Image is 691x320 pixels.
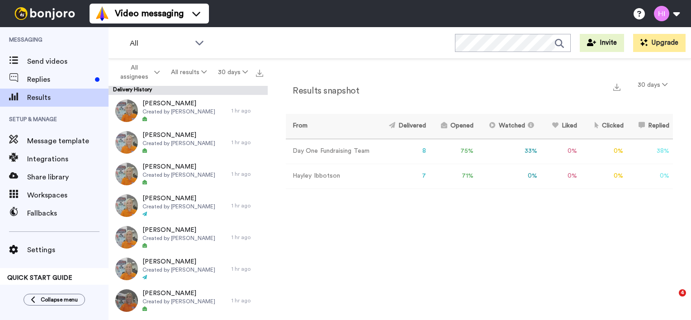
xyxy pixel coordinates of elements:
span: [PERSON_NAME] [142,289,215,298]
span: Integrations [27,154,109,165]
td: 33 % [477,139,541,164]
div: 1 hr ago [232,139,263,146]
button: Export all results that match these filters now. [253,66,266,79]
iframe: Intercom live chat [660,289,682,311]
td: 71 % [430,164,478,188]
div: 1 hr ago [232,170,263,178]
button: Invite [580,34,624,52]
img: bj-logo-header-white.svg [11,7,79,20]
img: a5c53525-78b7-460b-8477-59bb0716dbb5-thumb.jpg [115,258,138,280]
span: Created by [PERSON_NAME] [142,235,215,242]
a: [PERSON_NAME]Created by [PERSON_NAME]1 hr ago [109,285,268,316]
button: 30 days [212,64,253,80]
span: Created by [PERSON_NAME] [142,140,215,147]
span: Share library [27,172,109,183]
div: 1 hr ago [232,234,263,241]
span: Settings [27,245,109,255]
span: [PERSON_NAME] [142,194,215,203]
button: Upgrade [633,34,686,52]
button: Collapse menu [24,294,85,306]
button: All assignees [110,60,166,85]
div: 1 hr ago [232,107,263,114]
span: [PERSON_NAME] [142,99,215,108]
div: 1 hr ago [232,265,263,273]
span: [PERSON_NAME] [142,257,215,266]
span: Collapse menu [41,296,78,303]
td: 0 % [477,164,541,188]
a: [PERSON_NAME]Created by [PERSON_NAME]1 hr ago [109,158,268,190]
div: 1 hr ago [232,202,263,209]
span: Message template [27,136,109,146]
a: [PERSON_NAME]Created by [PERSON_NAME]1 hr ago [109,221,268,253]
th: Liked [541,114,581,139]
span: Workspaces [27,190,109,201]
span: Created by [PERSON_NAME] [142,298,215,305]
span: [PERSON_NAME] [142,226,215,235]
img: vm-color.svg [95,6,109,21]
div: Delivery History [109,86,268,95]
a: [PERSON_NAME]Created by [PERSON_NAME]1 hr ago [109,127,268,158]
span: [PERSON_NAME] [142,131,215,140]
th: Delivered [377,114,430,139]
td: 0 % [541,139,581,164]
span: All assignees [116,63,152,81]
td: 38 % [627,139,673,164]
img: 8a96aa32-c541-4f3a-9002-12c9c28912a5-thumb.jpg [115,99,138,122]
td: 7 [377,164,430,188]
span: Fallbacks [27,208,109,219]
td: Hayley Ibbotson [286,164,377,188]
td: 0 % [581,139,627,164]
span: Replies [27,74,91,85]
div: 1 hr ago [232,297,263,304]
a: [PERSON_NAME]Created by [PERSON_NAME]1 hr ago [109,253,268,285]
span: QUICK START GUIDE [7,275,72,281]
th: Watched [477,114,541,139]
button: All results [166,64,213,80]
h2: Results snapshot [286,86,359,96]
img: e6b6d17e-154d-4097-92e6-67b1ddc7e655-thumb.jpg [115,289,138,312]
th: Opened [430,114,478,139]
span: 4 [679,289,686,296]
span: Created by [PERSON_NAME] [142,171,215,179]
span: All [130,38,190,49]
a: [PERSON_NAME]Created by [PERSON_NAME]1 hr ago [109,190,268,221]
img: c1e48898-f21e-4f60-971c-af2e8f68b988-thumb.jpg [115,194,138,217]
th: From [286,114,377,139]
td: Day One Fundraising Team [286,139,377,164]
span: Created by [PERSON_NAME] [142,266,215,273]
span: Results [27,92,109,103]
img: 739eb09b-3b8e-4c16-a23d-3738dd74aed1-thumb.jpg [115,163,138,185]
th: Clicked [581,114,627,139]
img: export.svg [613,84,620,91]
span: [PERSON_NAME] [142,162,215,171]
a: [PERSON_NAME]Created by [PERSON_NAME]1 hr ago [109,95,268,127]
span: Created by [PERSON_NAME] [142,108,215,115]
img: export.svg [256,70,263,77]
span: Video messaging [115,7,184,20]
span: Created by [PERSON_NAME] [142,203,215,210]
td: 0 % [581,164,627,188]
img: 8731f170-5710-48e0-8fb1-96e6e7263c97-thumb.jpg [115,131,138,154]
td: 75 % [430,139,478,164]
th: Replied [627,114,673,139]
td: 8 [377,139,430,164]
button: 30 days [632,77,673,93]
span: Send videos [27,56,109,67]
img: a3e3bdc1-d615-48e2-90a6-779d1852e836-thumb.jpg [115,226,138,249]
button: Export a summary of each team member’s results that match this filter now. [611,80,623,93]
td: 0 % [541,164,581,188]
td: 0 % [627,164,673,188]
